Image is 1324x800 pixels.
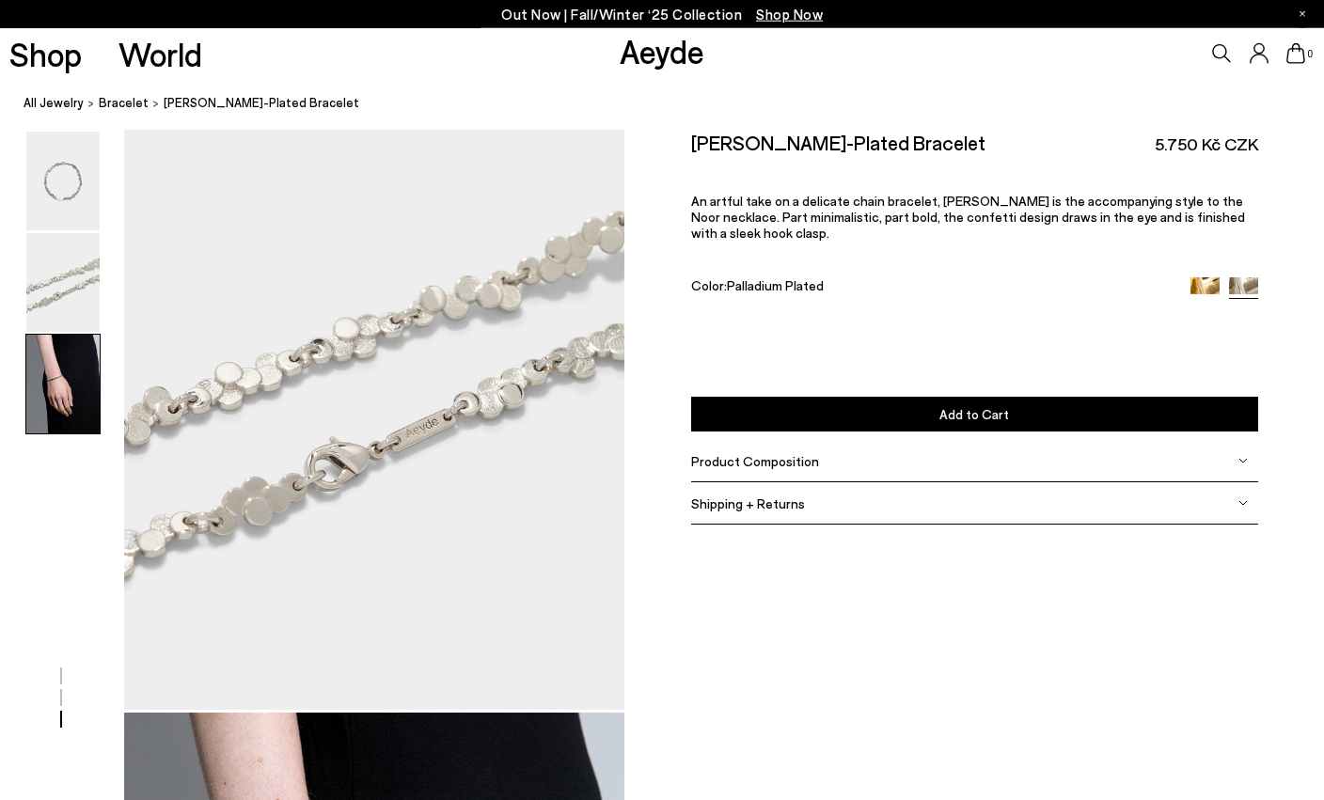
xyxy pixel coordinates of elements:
[26,335,100,433] img: Nino Palladium-Plated Bracelet - Image 3
[501,3,823,26] p: Out Now | Fall/Winter ‘25 Collection
[691,396,1258,431] button: Add to Cart
[691,453,819,469] span: Product Composition
[1238,498,1248,508] img: svg%3E
[1238,456,1248,465] img: svg%3E
[620,31,704,71] a: Aeyde
[691,131,985,154] h2: [PERSON_NAME]-Plated Bracelet
[24,94,84,114] a: All Jewelry
[691,277,1173,299] div: Color:
[164,94,359,114] span: [PERSON_NAME]-Plated Bracelet
[99,94,149,114] a: bracelet
[99,96,149,111] span: bracelet
[1305,49,1315,59] span: 0
[939,405,1009,421] span: Add to Cart
[118,38,202,71] a: World
[727,277,824,293] span: Palladium Plated
[26,132,100,230] img: Nino Palladium-Plated Bracelet - Image 1
[691,495,805,511] span: Shipping + Returns
[26,233,100,332] img: Nino Palladium-Plated Bracelet - Image 2
[691,193,1245,241] span: An artful take on a delicate chain bracelet, [PERSON_NAME] is the accompanying style to the Noor ...
[1286,43,1305,64] a: 0
[1155,133,1258,156] span: 5.750 Kč CZK
[24,79,1324,131] nav: breadcrumb
[756,6,823,23] span: Navigate to /collections/new-in
[9,38,82,71] a: Shop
